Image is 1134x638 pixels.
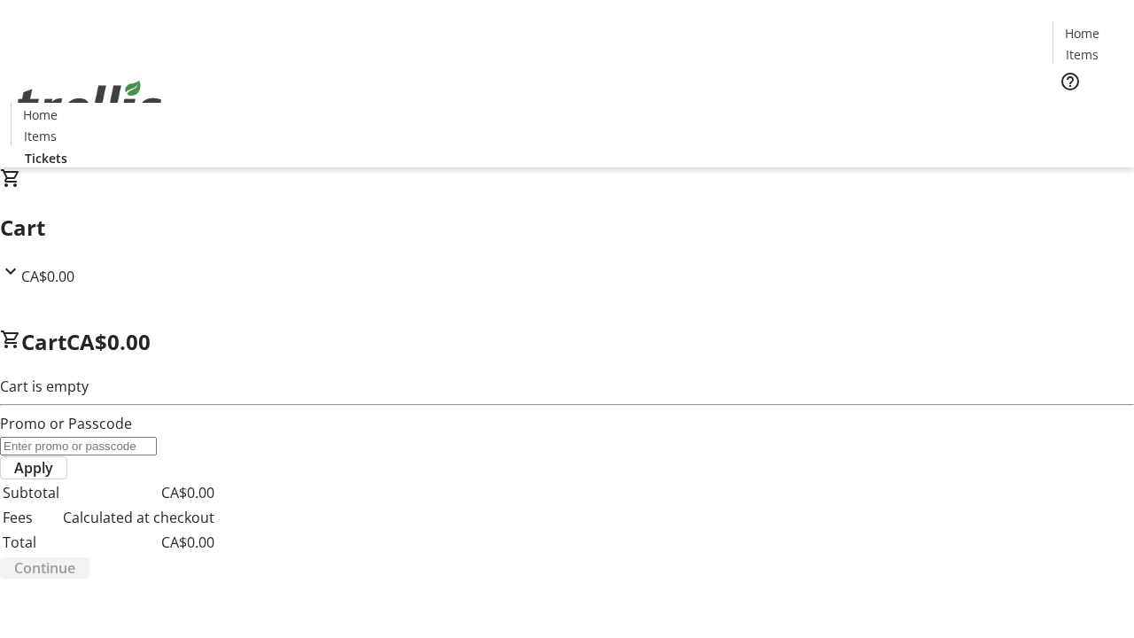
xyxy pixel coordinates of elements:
[1052,103,1123,121] a: Tickets
[21,267,74,286] span: CA$0.00
[66,327,151,356] span: CA$0.00
[24,127,57,145] span: Items
[11,61,168,150] img: Orient E2E Organization FhsNP1R4s6's Logo
[62,531,215,554] td: CA$0.00
[1053,24,1110,43] a: Home
[23,105,58,124] span: Home
[11,149,82,167] a: Tickets
[1052,64,1088,99] button: Help
[1067,103,1109,121] span: Tickets
[12,105,68,124] a: Home
[1065,24,1099,43] span: Home
[2,481,60,504] td: Subtotal
[1053,45,1110,64] a: Items
[62,506,215,529] td: Calculated at checkout
[62,481,215,504] td: CA$0.00
[12,127,68,145] a: Items
[25,149,67,167] span: Tickets
[14,457,53,478] span: Apply
[2,531,60,554] td: Total
[1066,45,1099,64] span: Items
[2,506,60,529] td: Fees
